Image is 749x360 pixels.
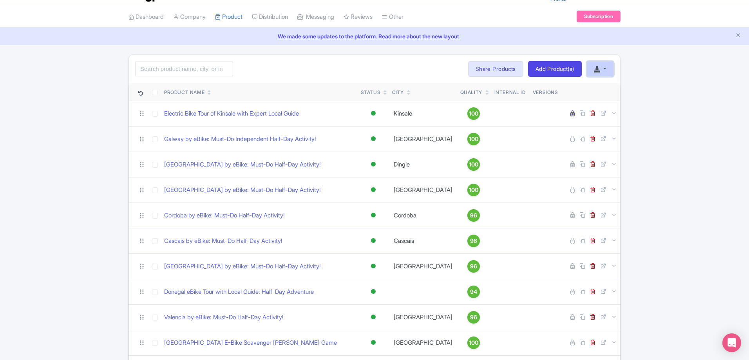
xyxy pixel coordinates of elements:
input: Search product name, city, or interal id [135,62,233,76]
a: 96 [460,260,487,273]
a: Distribution [252,6,288,28]
a: Cordoba by eBike: Must-Do Half-Day Activity! [164,211,285,220]
span: 100 [469,135,478,143]
a: Valencia by eBike: Must-Do Half-Day Activity! [164,313,284,322]
span: 100 [469,186,478,194]
button: Close announcement [735,31,741,40]
td: [GEOGRAPHIC_DATA] [389,126,457,152]
a: [GEOGRAPHIC_DATA] E-Bike Scavenger [PERSON_NAME] Game [164,338,337,347]
td: Cascais [389,228,457,253]
div: Quality [460,89,482,96]
a: 100 [460,133,487,145]
td: [GEOGRAPHIC_DATA] [389,177,457,203]
a: 94 [460,286,487,298]
div: Active [369,184,377,195]
a: Galway by eBike: Must-Do Independent Half-Day Activity! [164,135,316,144]
a: 100 [460,107,487,120]
div: Active [369,133,377,145]
td: Kinsale [389,101,457,126]
span: 96 [470,262,477,271]
a: 100 [460,158,487,171]
a: Electric Bike Tour of Kinsale with Expert Local Guide [164,109,299,118]
a: 96 [460,311,487,324]
span: 96 [470,237,477,245]
div: Active [369,261,377,272]
div: Active [369,235,377,246]
a: [GEOGRAPHIC_DATA] by eBike: Must-Do Half-Day Activity! [164,262,321,271]
a: Cascais by eBike: Must-Do Half-Day Activity! [164,237,282,246]
a: Share Products [468,61,523,77]
div: Product Name [164,89,204,96]
a: Reviews [344,6,373,28]
a: 96 [460,235,487,247]
span: 100 [469,109,478,118]
a: We made some updates to the platform. Read more about the new layout [5,32,744,40]
a: Product [215,6,242,28]
td: Cordoba [389,203,457,228]
span: 100 [469,160,478,169]
a: Donegal eBike Tour with Local Guide: Half-Day Adventure [164,288,314,297]
div: City [392,89,404,96]
span: 94 [470,288,477,296]
span: 100 [469,338,478,347]
a: [GEOGRAPHIC_DATA] by eBike: Must-Do Half-Day Activity! [164,160,321,169]
div: Active [369,337,377,348]
a: 96 [460,209,487,222]
th: Versions [530,83,561,101]
span: 96 [470,211,477,220]
div: Active [369,210,377,221]
a: Subscription [577,11,621,22]
div: Open Intercom Messenger [722,333,741,352]
div: Active [369,108,377,119]
a: Company [173,6,206,28]
div: Active [369,286,377,297]
div: Active [369,159,377,170]
span: 96 [470,313,477,322]
a: Messaging [297,6,334,28]
td: [GEOGRAPHIC_DATA] [389,330,457,355]
a: Dashboard [128,6,164,28]
div: Status [361,89,381,96]
a: Add Product(s) [528,61,582,77]
div: Active [369,311,377,323]
td: Dingle [389,152,457,177]
a: [GEOGRAPHIC_DATA] by eBike: Must-Do Half-Day Activity! [164,186,321,195]
td: [GEOGRAPHIC_DATA] [389,304,457,330]
th: Internal ID [490,83,530,101]
a: Other [382,6,403,28]
a: 100 [460,336,487,349]
td: [GEOGRAPHIC_DATA] [389,253,457,279]
a: 100 [460,184,487,196]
